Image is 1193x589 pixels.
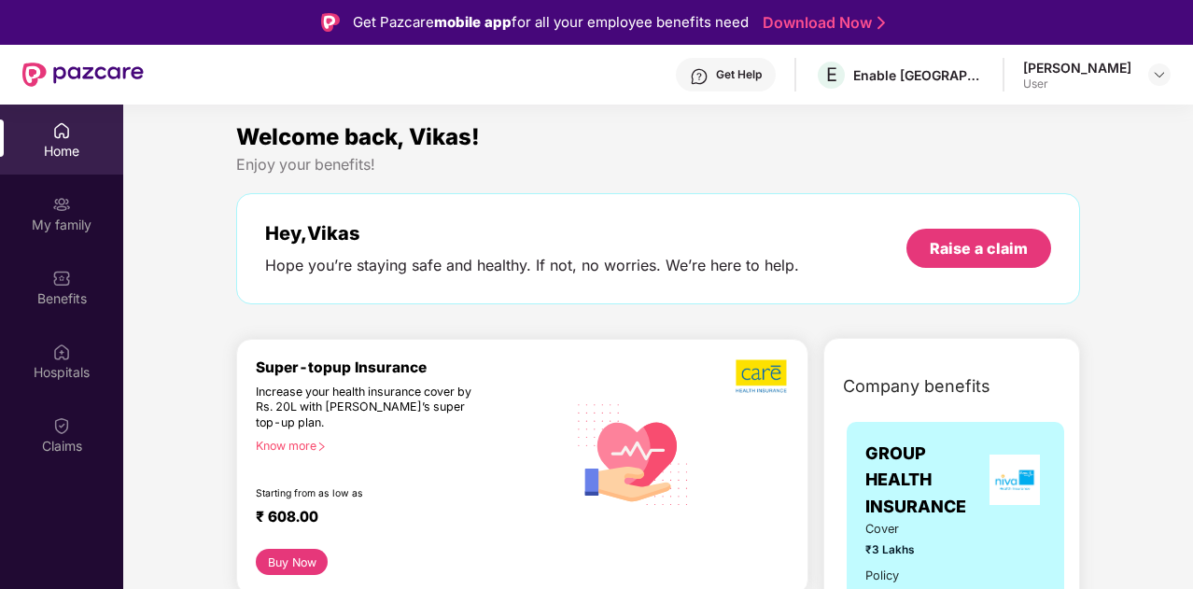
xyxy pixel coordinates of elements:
img: svg+xml;base64,PHN2ZyBpZD0iSG9tZSIgeG1sbnM9Imh0dHA6Ly93d3cudzMub3JnLzIwMDAvc3ZnIiB3aWR0aD0iMjAiIG... [52,121,71,140]
img: Logo [321,13,340,32]
img: svg+xml;base64,PHN2ZyBpZD0iSG9zcGl0YWxzIiB4bWxucz0iaHR0cDovL3d3dy53My5vcmcvMjAwMC9zdmciIHdpZHRoPS... [52,343,71,361]
div: Increase your health insurance cover by Rs. 20L with [PERSON_NAME]’s super top-up plan. [256,385,486,431]
img: svg+xml;base64,PHN2ZyBpZD0iSGVscC0zMngzMiIgeG1sbnM9Imh0dHA6Ly93d3cudzMub3JnLzIwMDAvc3ZnIiB3aWR0aD... [690,67,709,86]
div: Hey, Vikas [265,222,799,245]
span: right [316,442,327,452]
div: ₹ 608.00 [256,508,548,530]
div: Hope you’re staying safe and healthy. If not, no worries. We’re here to help. [265,256,799,275]
a: Download Now [763,13,879,33]
div: [PERSON_NAME] [1023,59,1131,77]
div: Enable [GEOGRAPHIC_DATA] [853,66,984,84]
span: GROUP HEALTH INSURANCE [865,441,984,520]
div: Get Help [716,67,762,82]
div: Know more [256,439,555,452]
img: insurerLogo [989,455,1040,505]
div: Starting from as low as [256,487,487,500]
img: svg+xml;base64,PHN2ZyBpZD0iQ2xhaW0iIHhtbG5zPSJodHRwOi8vd3d3LnczLm9yZy8yMDAwL3N2ZyIgd2lkdGg9IjIwIi... [52,416,71,435]
img: svg+xml;base64,PHN2ZyB4bWxucz0iaHR0cDovL3d3dy53My5vcmcvMjAwMC9zdmciIHhtbG5zOnhsaW5rPSJodHRwOi8vd3... [567,386,700,521]
span: Company benefits [843,373,990,400]
img: svg+xml;base64,PHN2ZyBpZD0iQmVuZWZpdHMiIHhtbG5zPSJodHRwOi8vd3d3LnczLm9yZy8yMDAwL3N2ZyIgd2lkdGg9Ij... [52,269,71,287]
img: New Pazcare Logo [22,63,144,87]
button: Buy Now [256,549,328,575]
img: b5dec4f62d2307b9de63beb79f102df3.png [736,358,789,394]
strong: mobile app [434,13,512,31]
div: Raise a claim [930,238,1028,259]
img: Stroke [877,13,885,33]
div: User [1023,77,1131,91]
span: Cover [865,520,933,539]
span: Welcome back, Vikas! [236,123,480,150]
img: svg+xml;base64,PHN2ZyB3aWR0aD0iMjAiIGhlaWdodD0iMjAiIHZpZXdCb3g9IjAgMCAyMCAyMCIgZmlsbD0ibm9uZSIgeG... [52,195,71,214]
span: E [826,63,837,86]
img: svg+xml;base64,PHN2ZyBpZD0iRHJvcGRvd24tMzJ4MzIiIHhtbG5zPSJodHRwOi8vd3d3LnczLm9yZy8yMDAwL3N2ZyIgd2... [1152,67,1167,82]
span: ₹3 Lakhs [865,541,933,559]
div: Get Pazcare for all your employee benefits need [353,11,749,34]
div: Enjoy your benefits! [236,155,1080,175]
div: Super-topup Insurance [256,358,567,376]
